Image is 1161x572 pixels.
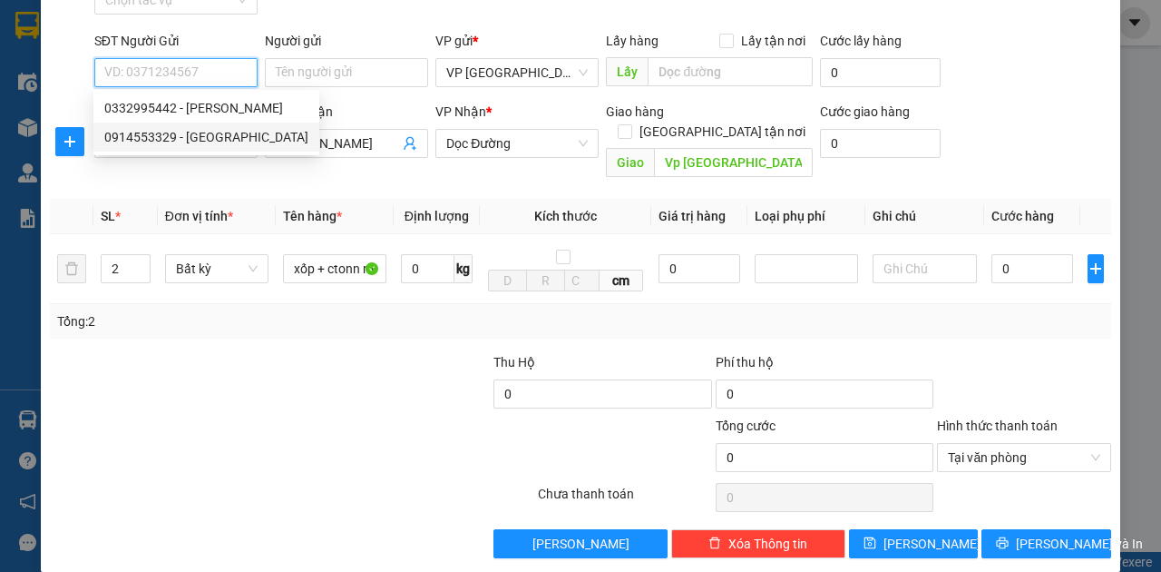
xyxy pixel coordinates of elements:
span: Định lượng [405,209,469,223]
span: Xóa Thông tin [728,534,807,554]
button: plus [1088,254,1104,283]
span: Bất kỳ [176,255,258,282]
input: Ghi Chú [873,254,976,283]
th: Loại phụ phí [747,199,865,234]
th: Ghi chú [865,199,983,234]
span: Giá trị hàng [659,209,726,223]
button: plus [55,127,84,156]
span: printer [996,537,1009,551]
input: 0 [659,254,740,283]
span: Dọc Đường [446,130,588,157]
button: deleteXóa Thông tin [671,529,845,558]
div: Tổng: 2 [57,311,450,331]
label: Cước lấy hàng [820,34,902,48]
button: save[PERSON_NAME] [849,529,979,558]
span: Lấy [606,57,648,86]
strong: PHIẾU GỬI HÀNG [73,133,165,172]
div: Phí thu hộ [716,352,934,380]
span: save [863,537,876,551]
span: Thu Hộ [493,355,535,370]
div: SĐT Người Gửi [94,31,258,51]
input: Dọc đường [648,57,812,86]
span: Tại văn phòng [948,444,1100,471]
span: VP Đà Nẵng [446,59,588,86]
img: logo [9,75,44,165]
span: [PERSON_NAME] [532,534,629,554]
div: VP gửi [435,31,599,51]
label: Hình thức thanh toán [937,419,1058,433]
span: cm [600,270,643,291]
span: [PERSON_NAME] [883,534,981,554]
button: [PERSON_NAME] [493,529,668,558]
div: Chưa thanh toán [536,484,714,516]
span: Đơn vị tính [165,209,233,223]
span: plus [56,134,83,149]
input: Cước giao hàng [820,129,941,158]
span: kg [454,254,473,283]
button: delete [57,254,86,283]
input: D [488,270,527,291]
button: printer[PERSON_NAME] và In [981,529,1111,558]
span: delete [708,537,721,551]
div: 0332995442 - Lê Nuôi [93,94,319,123]
span: VP Nhận [435,104,486,119]
span: Cước hàng [991,209,1054,223]
label: Cước giao hàng [820,104,910,119]
span: plus [1088,261,1103,276]
div: 0914553329 - [GEOGRAPHIC_DATA] [104,127,308,147]
input: C [564,270,600,291]
span: Giao [606,148,654,177]
div: 0332995442 - [PERSON_NAME] [104,98,308,118]
input: Cước lấy hàng [820,58,941,87]
span: user-add [403,136,417,151]
div: Người nhận [265,102,428,122]
span: [PERSON_NAME] và In [1016,534,1143,554]
span: Lấy hàng [606,34,659,48]
span: [GEOGRAPHIC_DATA] tận nơi [632,122,813,142]
span: Giao hàng [606,104,664,119]
span: Tổng cước [716,419,776,433]
input: Dọc đường [654,148,812,177]
input: VD: Bàn, Ghế [283,254,386,283]
span: SL [101,209,115,223]
strong: HÃNG XE HẢI HOÀNG GIA [62,18,176,57]
div: Người gửi [265,31,428,51]
span: Kích thước [534,209,597,223]
input: R [526,270,565,291]
div: 0914553329 - Chị Trang [93,123,319,152]
span: Tên hàng [283,209,342,223]
span: 24 [PERSON_NAME] - Vinh - [GEOGRAPHIC_DATA] [48,61,180,108]
span: Lấy tận nơi [734,31,813,51]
